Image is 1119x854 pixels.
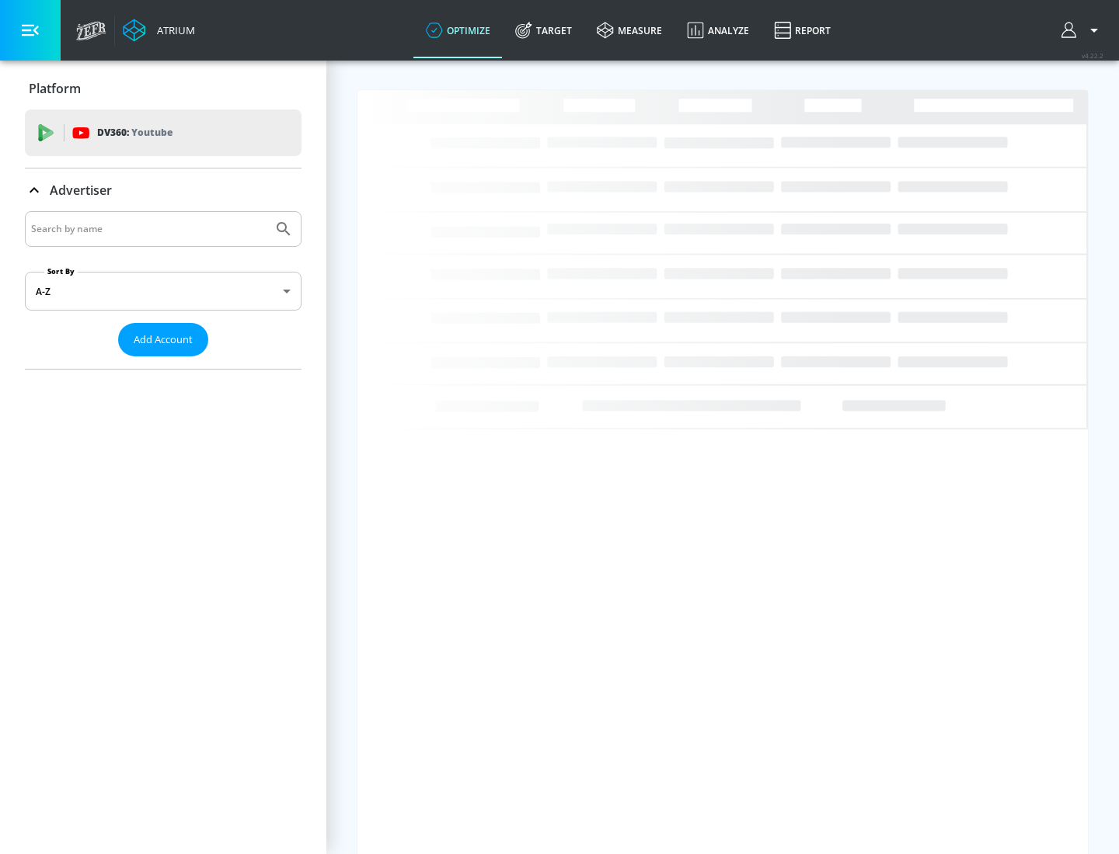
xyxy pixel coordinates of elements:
[25,272,302,311] div: A-Z
[31,219,267,239] input: Search by name
[25,356,302,369] nav: list of Advertiser
[29,80,81,97] p: Platform
[44,266,78,276] label: Sort By
[25,109,302,156] div: DV360: Youtube
[413,2,503,58] a: optimize
[762,2,843,58] a: Report
[118,323,208,356] button: Add Account
[25,168,302,212] div: Advertiser
[503,2,584,58] a: Target
[131,124,173,141] p: Youtube
[151,23,195,37] div: Atrium
[25,67,302,110] div: Platform
[675,2,762,58] a: Analyze
[134,331,193,349] span: Add Account
[50,182,112,199] p: Advertiser
[97,124,173,141] p: DV360:
[25,211,302,369] div: Advertiser
[123,19,195,42] a: Atrium
[584,2,675,58] a: measure
[1082,51,1103,60] span: v 4.22.2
